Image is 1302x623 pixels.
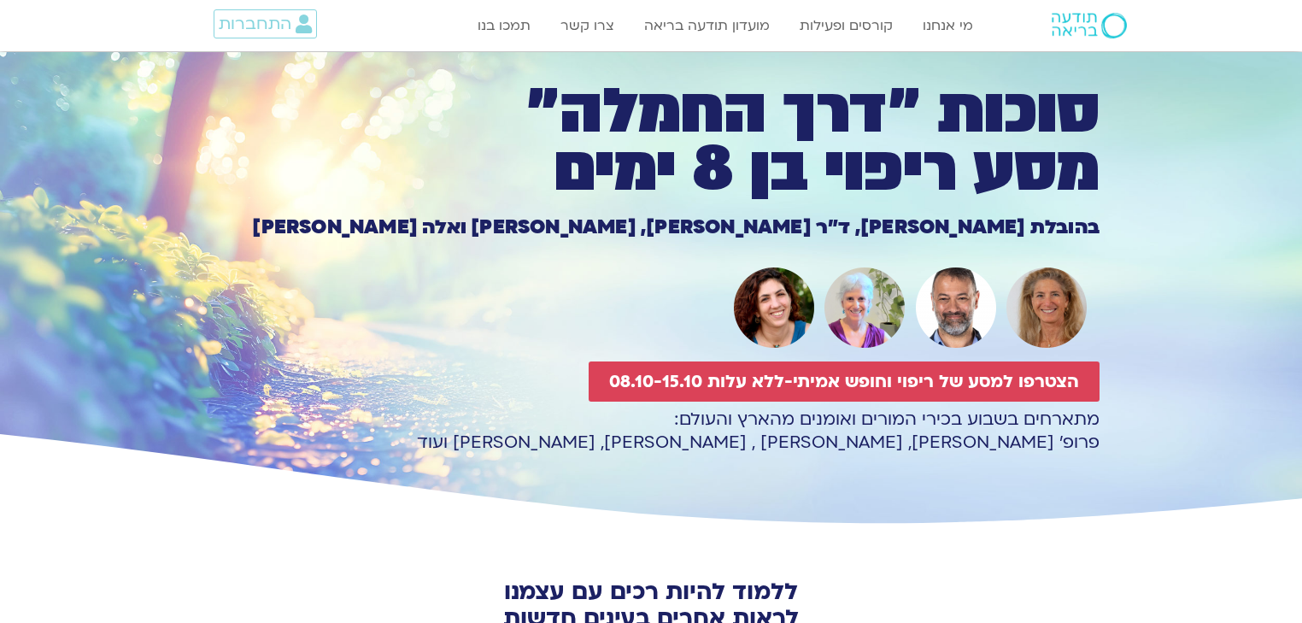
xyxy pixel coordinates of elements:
img: תודעה בריאה [1052,13,1127,38]
span: התחברות [219,15,291,33]
h1: סוכות ״דרך החמלה״ מסע ריפוי בן 8 ימים [202,83,1100,199]
a: תמכו בנו [469,9,539,42]
p: מתארחים בשבוע בכירי המורים ואומנים מהארץ והעולם: פרופ׳ [PERSON_NAME], [PERSON_NAME] , [PERSON_NAM... [202,408,1100,454]
a: התחברות [214,9,317,38]
a: מועדון תודעה בריאה [636,9,778,42]
h1: בהובלת [PERSON_NAME], ד״ר [PERSON_NAME], [PERSON_NAME] ואלה [PERSON_NAME] [202,218,1100,237]
span: הצטרפו למסע של ריפוי וחופש אמיתי-ללא עלות 08.10-15.10 [609,372,1079,391]
a: הצטרפו למסע של ריפוי וחופש אמיתי-ללא עלות 08.10-15.10 [589,361,1100,402]
a: מי אנחנו [914,9,982,42]
a: קורסים ופעילות [791,9,901,42]
a: צרו קשר [552,9,623,42]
